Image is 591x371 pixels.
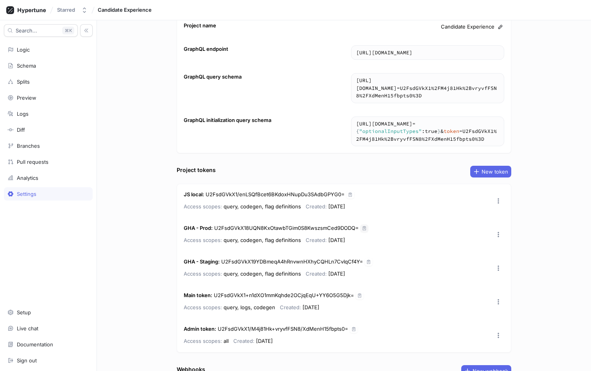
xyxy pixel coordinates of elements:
textarea: [URL][DOMAIN_NAME] [351,73,504,103]
div: Diff [17,127,25,133]
button: New token [470,166,511,177]
span: Access scopes: [184,338,222,344]
span: Access scopes: [184,237,222,243]
span: New token [482,169,508,174]
strong: GHA - Prod : [184,225,213,231]
p: [DATE] [306,235,345,245]
div: Splits [17,79,30,85]
div: K [62,27,74,34]
div: GraphQL initialization query schema [184,116,271,124]
div: Pull requests [17,159,48,165]
div: Analytics [17,175,38,181]
div: Branches [17,143,40,149]
div: Starred [57,7,75,13]
p: [DATE] [306,269,345,278]
p: [DATE] [233,336,273,346]
span: Search... [16,28,37,33]
div: GraphQL query schema [184,73,242,81]
strong: Main token : [184,292,212,298]
strong: Admin token : [184,326,216,332]
div: Sign out [17,357,37,364]
span: U2FsdGVkX19YDBmeqA4hRnvwnHXhyCQHLn7CvIqCf4Y= [221,258,363,265]
div: Live chat [17,325,38,332]
p: query, codegen, flag definitions [184,235,301,245]
div: Preview [17,95,36,101]
textarea: [URL][DOMAIN_NAME] [351,46,504,60]
div: Documentation [17,341,53,348]
div: Logs [17,111,29,117]
div: Setup [17,309,31,315]
p: all [184,336,229,346]
span: Created: [306,203,327,210]
div: Project tokens [177,166,216,174]
span: Created: [306,271,327,277]
span: Created: [306,237,327,243]
div: Project name [184,22,216,30]
span: Created: [233,338,254,344]
p: query, logs, codegen [184,303,275,312]
button: Starred [54,4,91,16]
div: Logic [17,47,30,53]
span: U2FsdGVkX1+n1dXO1mmKqhde2OCjqEqU+YY6O5G5Djk= [214,292,354,298]
span: U2FsdGVkX1/enLSQfBcet6BKdoxHNupDu3SAdbGPYG0= [206,191,345,197]
span: Access scopes: [184,304,222,310]
p: query, codegen, flag definitions [184,202,301,211]
textarea: https://[DOMAIN_NAME]/schema?body={"optionalInputTypes":true}&token=U2FsdGVkX1%2FM4j81Hk%2BvryvfF... [351,117,504,146]
span: Candidate Experience [441,23,494,31]
strong: JS local : [184,191,204,197]
p: query, codegen, flag definitions [184,269,301,278]
span: U2FsdGVkX1/M4j81Hk+vryvfFSN8/XdMenH15fbpts0= [218,326,348,332]
span: Candidate Experience [98,7,152,13]
strong: GHA - Staging : [184,258,220,265]
span: Access scopes: [184,203,222,210]
span: U2FsdGVkX18UQN8KxOtawbTGim0S8KwszsmCed9DODQ= [214,225,359,231]
span: Created: [280,304,301,310]
p: [DATE] [306,202,345,211]
div: Schema [17,63,36,69]
button: Search...K [4,24,78,37]
a: Documentation [4,338,93,351]
span: Access scopes: [184,271,222,277]
div: Settings [17,191,36,197]
p: [DATE] [280,303,319,312]
div: GraphQL endpoint [184,45,228,53]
